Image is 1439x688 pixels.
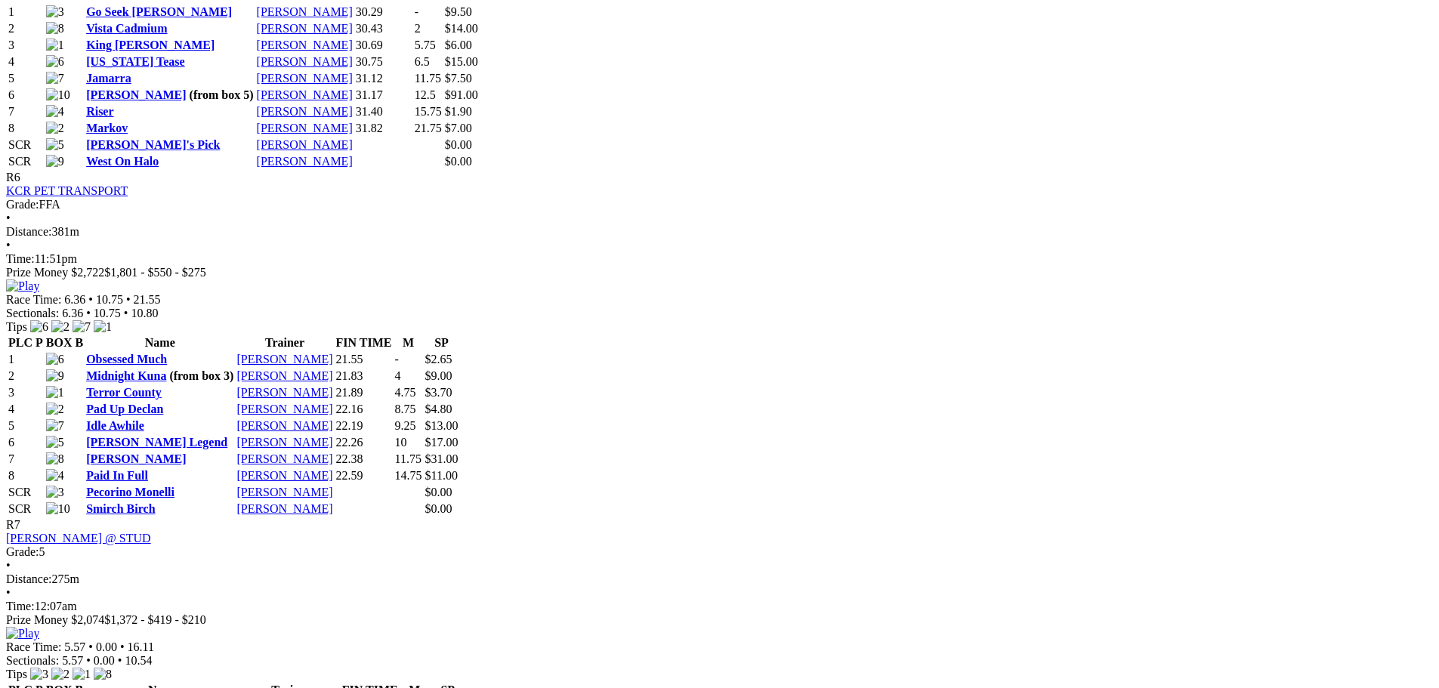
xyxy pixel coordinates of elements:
[257,55,353,68] a: [PERSON_NAME]
[445,22,478,35] span: $14.00
[8,5,44,20] td: 1
[88,640,93,653] span: •
[64,640,85,653] span: 5.57
[6,545,1433,559] div: 5
[445,122,472,134] span: $7.00
[424,335,459,350] th: SP
[257,5,353,18] a: [PERSON_NAME]
[51,668,69,681] img: 2
[94,320,112,334] img: 1
[94,668,112,681] img: 8
[46,5,64,19] img: 3
[335,418,393,433] td: 22.19
[394,403,415,415] text: 8.75
[355,5,412,20] td: 30.29
[85,335,234,350] th: Name
[86,138,220,151] a: [PERSON_NAME]'s Pick
[425,369,452,382] span: $9.00
[425,469,457,482] span: $11.00
[134,293,161,306] span: 21.55
[236,403,332,415] a: [PERSON_NAME]
[394,452,421,465] text: 11.75
[6,613,1433,627] div: Prize Money $2,074
[8,21,44,36] td: 2
[124,307,128,319] span: •
[425,436,458,449] span: $17.00
[169,369,233,382] span: (from box 3)
[86,72,131,85] a: Jamarra
[46,138,64,152] img: 5
[335,435,393,450] td: 22.26
[46,436,64,449] img: 5
[46,336,73,349] span: BOX
[8,468,44,483] td: 8
[46,386,64,400] img: 1
[6,307,59,319] span: Sectionals:
[6,532,151,545] a: [PERSON_NAME] @ STUD
[62,307,83,319] span: 6.36
[335,335,393,350] th: FIN TIME
[415,122,442,134] text: 21.75
[335,352,393,367] td: 21.55
[86,22,167,35] a: Vista Cadmium
[445,72,472,85] span: $7.50
[257,155,353,168] a: [PERSON_NAME]
[445,138,472,151] span: $0.00
[425,452,458,465] span: $31.00
[75,336,83,349] span: B
[118,654,122,667] span: •
[128,640,154,653] span: 16.11
[6,198,1433,211] div: FFA
[6,572,51,585] span: Distance:
[6,225,51,238] span: Distance:
[355,104,412,119] td: 31.40
[257,72,353,85] a: [PERSON_NAME]
[6,211,11,224] span: •
[394,386,415,399] text: 4.75
[8,435,44,450] td: 6
[394,353,398,366] text: -
[6,225,1433,239] div: 381m
[445,55,478,68] span: $15.00
[46,55,64,69] img: 6
[46,155,64,168] img: 9
[425,419,458,432] span: $13.00
[394,369,400,382] text: 4
[104,613,206,626] span: $1,372 - $419 - $210
[236,502,332,515] a: [PERSON_NAME]
[6,545,39,558] span: Grade:
[62,654,83,667] span: 5.57
[46,452,64,466] img: 8
[257,122,353,134] a: [PERSON_NAME]
[94,654,115,667] span: 0.00
[8,121,44,136] td: 8
[425,386,452,399] span: $3.70
[6,293,61,306] span: Race Time:
[335,385,393,400] td: 21.89
[6,171,20,184] span: R6
[8,501,44,517] td: SCR
[86,353,167,366] a: Obsessed Much
[8,369,44,384] td: 2
[86,105,113,118] a: Riser
[236,386,332,399] a: [PERSON_NAME]
[126,293,131,306] span: •
[86,386,162,399] a: Terror County
[30,320,48,334] img: 6
[8,137,44,153] td: SCR
[394,469,422,482] text: 14.75
[8,38,44,53] td: 3
[8,104,44,119] td: 7
[51,320,69,334] img: 2
[30,668,48,681] img: 3
[8,418,44,433] td: 5
[46,469,64,483] img: 4
[8,452,44,467] td: 7
[8,88,44,103] td: 6
[6,252,35,265] span: Time:
[6,266,1433,279] div: Prize Money $2,722
[86,122,128,134] a: Markov
[355,54,412,69] td: 30.75
[8,71,44,86] td: 5
[86,469,148,482] a: Paid In Full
